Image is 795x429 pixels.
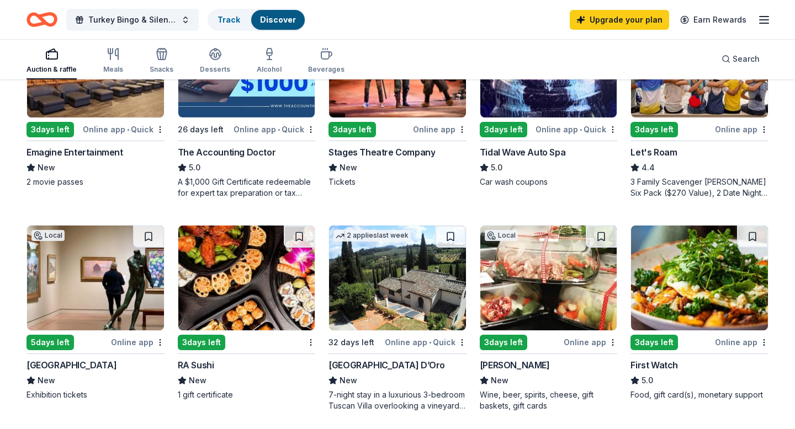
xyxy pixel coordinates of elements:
a: Discover [260,15,296,24]
div: Alcohol [257,65,282,74]
div: 26 days left [178,123,224,136]
div: 3 days left [630,122,678,137]
div: Stages Theatre Company [328,146,435,159]
div: Meals [103,65,123,74]
span: 5.0 [189,161,200,174]
button: Alcohol [257,43,282,79]
a: Image for Villa Sogni D’Oro2 applieslast week32 days leftOnline app•Quick[GEOGRAPHIC_DATA] D’OroN... [328,225,467,411]
button: Beverages [308,43,344,79]
span: • [127,125,129,134]
button: Auction & raffle [26,43,77,79]
img: Image for Surdyk's [480,226,617,330]
div: 1 gift certificate [178,389,316,400]
div: Beverages [308,65,344,74]
div: [PERSON_NAME] [480,358,550,372]
img: Image for Minneapolis Institute of Art [27,226,164,330]
div: 2 movie passes [26,176,165,187]
div: RA Sushi [178,358,214,372]
span: Search [733,52,760,66]
button: TrackDiscover [208,9,306,31]
a: Image for Minneapolis Institute of ArtLocal5days leftOnline app[GEOGRAPHIC_DATA]NewExhibition tic... [26,225,165,400]
div: Online app [715,335,768,349]
div: 3 days left [480,335,527,350]
button: Turkey Bingo & Silent Auction [66,9,199,31]
span: New [38,374,55,387]
a: Image for Let's Roam3 applieslast week3days leftOnline appLet's Roam4.43 Family Scavenger [PERSON... [630,12,768,199]
div: Online app [715,122,768,136]
span: Turkey Bingo & Silent Auction [88,13,177,26]
span: New [189,374,206,387]
div: Tidal Wave Auto Spa [480,146,565,159]
div: 5 days left [26,335,74,350]
button: Desserts [200,43,230,79]
div: [GEOGRAPHIC_DATA] [26,358,116,372]
div: 3 days left [178,335,225,350]
div: Online app [564,335,617,349]
div: Let's Roam [630,146,677,159]
span: 4.4 [642,161,655,174]
div: 3 days left [328,122,376,137]
span: New [340,374,357,387]
div: Auction & raffle [26,65,77,74]
a: Image for Tidal Wave Auto Spa2 applieslast week3days leftOnline app•QuickTidal Wave Auto Spa5.0Ca... [480,12,618,187]
a: Earn Rewards [674,10,753,30]
div: 3 Family Scavenger [PERSON_NAME] Six Pack ($270 Value), 2 Date Night Scavenger [PERSON_NAME] Two ... [630,176,768,199]
div: 3 days left [480,122,527,137]
div: Exhibition tickets [26,389,165,400]
div: Food, gift card(s), monetary support [630,389,768,400]
img: Image for Villa Sogni D’Oro [329,226,466,330]
div: Online app [111,335,165,349]
div: Car wash coupons [480,176,618,187]
a: Upgrade your plan [570,10,669,30]
button: Snacks [150,43,173,79]
div: Local [31,230,65,241]
span: 5.0 [642,374,653,387]
div: Online app Quick [385,335,467,349]
span: New [340,161,357,174]
a: Image for Stages Theatre Company1 applylast weekLocal3days leftOnline appStages Theatre CompanyNe... [328,12,467,187]
div: Emagine Entertainment [26,146,123,159]
a: Track [218,15,240,24]
span: 5.0 [491,161,502,174]
div: Snacks [150,65,173,74]
img: Image for First Watch [631,226,768,330]
div: First Watch [630,358,678,372]
div: Wine, beer, spirits, cheese, gift baskets, gift cards [480,389,618,411]
div: Online app Quick [83,122,165,136]
div: [GEOGRAPHIC_DATA] D’Oro [328,358,445,372]
div: 32 days left [328,336,374,349]
span: • [429,338,431,347]
a: Home [26,7,57,33]
img: Image for RA Sushi [178,226,315,330]
a: Image for Surdyk'sLocal3days leftOnline app[PERSON_NAME]NewWine, beer, spirits, cheese, gift bask... [480,225,618,411]
a: Image for RA Sushi3days leftRA SushiNew1 gift certificate [178,225,316,400]
div: 3 days left [26,122,74,137]
div: Desserts [200,65,230,74]
div: A $1,000 Gift Certificate redeemable for expert tax preparation or tax resolution services—recipi... [178,176,316,199]
div: Tickets [328,176,467,187]
span: • [278,125,280,134]
a: Image for Emagine Entertainment3 applieslast week3days leftOnline app•QuickEmagine EntertainmentN... [26,12,165,187]
div: 7-night stay in a luxurious 3-bedroom Tuscan Villa overlooking a vineyard and the ancient walled ... [328,389,467,411]
div: Local [485,230,518,241]
button: Meals [103,43,123,79]
button: Search [713,48,768,70]
span: New [38,161,55,174]
div: The Accounting Doctor [178,146,276,159]
div: Online app Quick [536,122,617,136]
a: Image for The Accounting DoctorTop rated16 applieslast week26 days leftOnline app•QuickThe Accoun... [178,12,316,199]
div: Online app Quick [234,122,315,136]
div: Online app [413,122,467,136]
span: New [491,374,508,387]
span: • [580,125,582,134]
a: Image for First Watch3days leftOnline appFirst Watch5.0Food, gift card(s), monetary support [630,225,768,400]
div: 2 applies last week [333,230,411,242]
div: 3 days left [630,335,678,350]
